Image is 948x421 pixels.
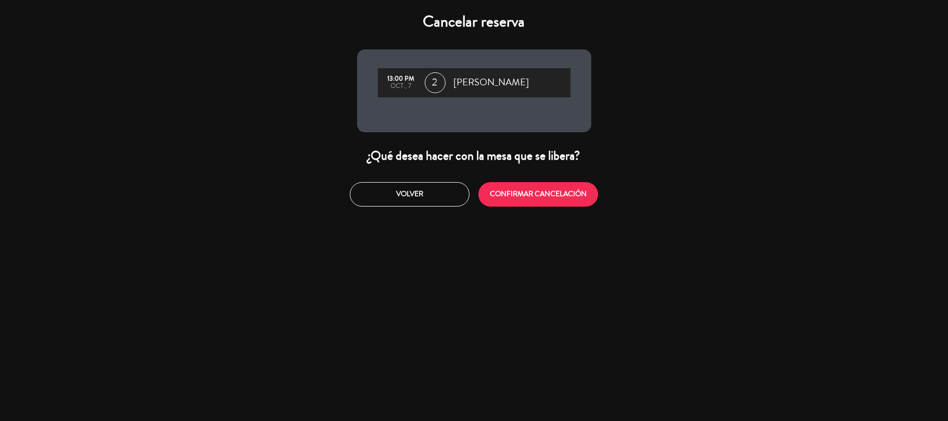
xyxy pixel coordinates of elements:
span: 2 [425,72,446,93]
button: CONFIRMAR CANCELACIÓN [478,182,598,207]
div: oct., 7 [383,83,420,90]
h4: Cancelar reserva [357,12,591,31]
button: Volver [350,182,470,207]
span: [PERSON_NAME] [454,75,529,91]
div: ¿Qué desea hacer con la mesa que se libera? [357,148,591,164]
div: 13:00 PM [383,75,420,83]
